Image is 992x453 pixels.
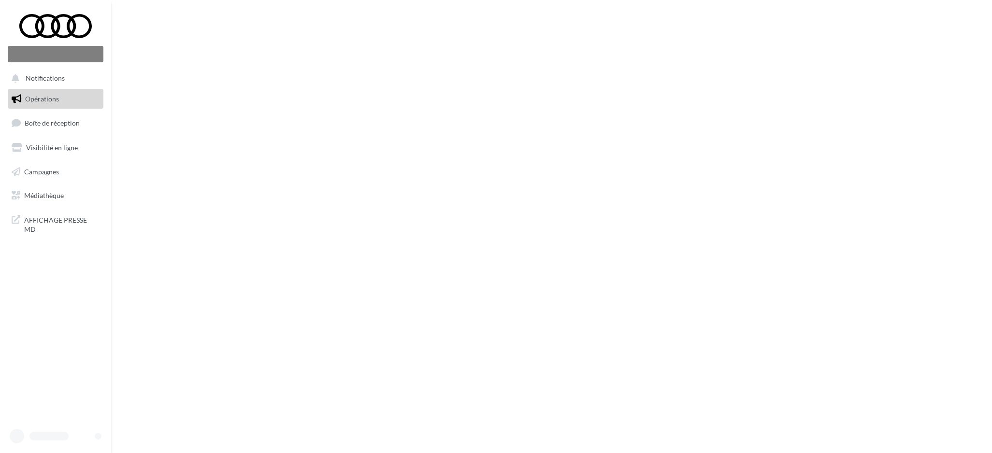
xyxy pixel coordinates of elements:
span: AFFICHAGE PRESSE MD [24,213,100,234]
span: Opérations [25,95,59,103]
span: Boîte de réception [25,119,80,127]
span: Campagnes [24,167,59,175]
a: Boîte de réception [6,113,105,133]
a: AFFICHAGE PRESSE MD [6,210,105,238]
span: Visibilité en ligne [26,143,78,152]
a: Visibilité en ligne [6,138,105,158]
a: Médiathèque [6,185,105,206]
span: Médiathèque [24,191,64,199]
div: Nouvelle campagne [8,46,103,62]
a: Campagnes [6,162,105,182]
a: Opérations [6,89,105,109]
span: Notifications [26,74,65,83]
